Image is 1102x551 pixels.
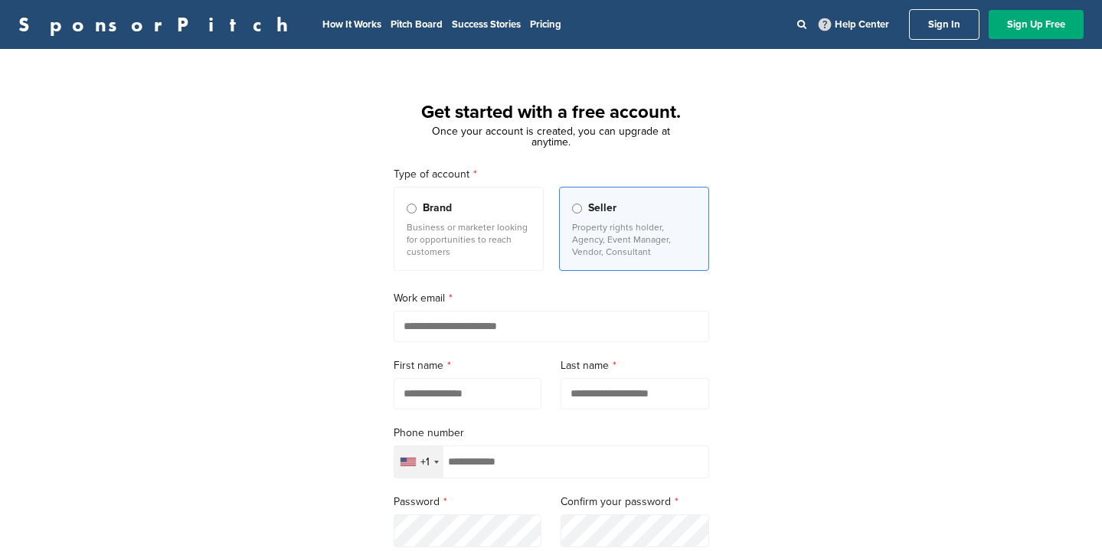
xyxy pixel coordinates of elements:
label: Phone number [394,425,709,442]
input: Brand Business or marketer looking for opportunities to reach customers [407,204,417,214]
a: Help Center [816,15,892,34]
input: Seller Property rights holder, Agency, Event Manager, Vendor, Consultant [572,204,582,214]
span: Brand [423,200,452,217]
label: Last name [561,357,709,374]
label: Work email [394,290,709,307]
a: Pricing [530,18,561,31]
span: Once your account is created, you can upgrade at anytime. [432,125,670,148]
label: Confirm your password [561,494,709,510]
label: Password [394,494,542,510]
h1: Get started with a free account. [375,99,728,126]
a: Sign Up Free [989,10,1084,39]
div: +1 [420,457,430,468]
a: Pitch Board [391,18,443,31]
label: Type of account [394,166,709,183]
a: Sign In [909,9,979,40]
p: Property rights holder, Agency, Event Manager, Vendor, Consultant [572,221,696,258]
div: Selected country [394,446,443,478]
span: Seller [588,200,616,217]
label: First name [394,357,542,374]
a: Success Stories [452,18,521,31]
a: SponsorPitch [18,15,298,34]
a: How It Works [322,18,381,31]
p: Business or marketer looking for opportunities to reach customers [407,221,531,258]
